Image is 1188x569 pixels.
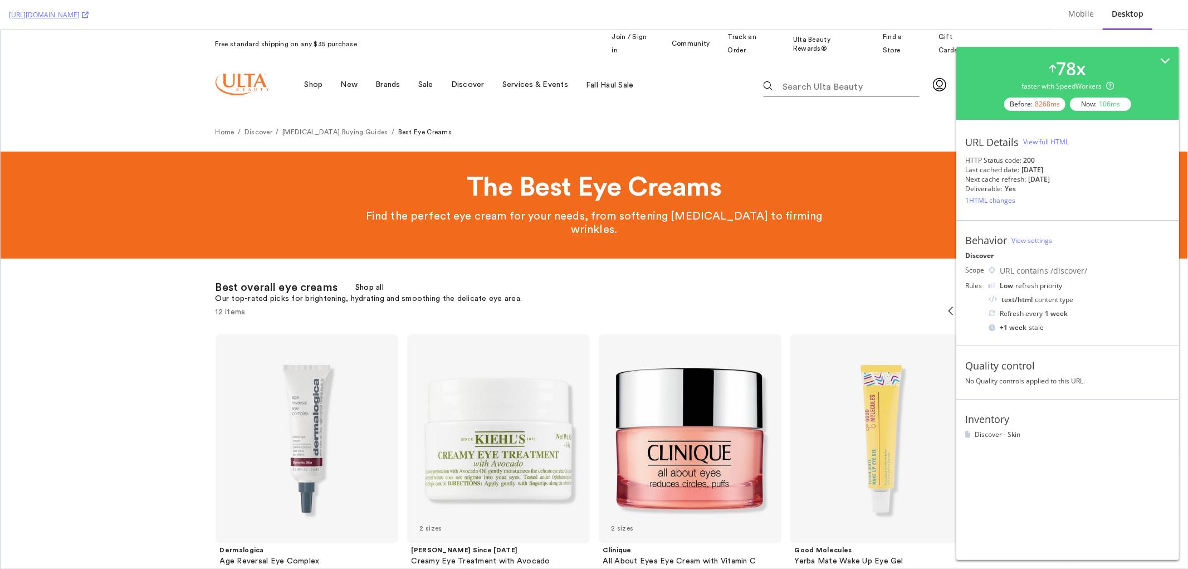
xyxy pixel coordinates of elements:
button: 1HTML changes [965,193,1015,207]
div: [DATE] [1028,174,1050,184]
div: 1 HTML changes [965,196,1015,205]
div: View full HTML [1023,137,1069,147]
span: All About Eyes Eye Cream with Vitamin C [603,527,776,536]
a: Discover [244,99,272,105]
span: New [340,49,358,60]
div: refresh priority [1000,281,1062,290]
div: 8268 ms [1035,99,1060,109]
li: Discover - Skin [965,430,1170,439]
a: Kiehl's Since 1851 Creamy Eye Treatment with Avocado2 sizes[PERSON_NAME] Since [DATE] Creamy Eye ... [407,304,589,565]
span: Clinique [603,515,631,527]
span: Brands [375,49,400,60]
span: [PERSON_NAME] Since [DATE] [411,515,517,527]
div: Quality control [965,359,1035,372]
span: (1,882) [828,538,852,547]
div: 78 x [1056,56,1086,81]
span: (4,525) [253,538,278,547]
div: Inventory [965,413,1009,425]
span: Services & Events [502,49,568,60]
div: + 1 week [1000,323,1026,332]
p: Find the perfect eye cream for your needs, from softening [MEDICAL_DATA] to firming wrinkles. [343,179,844,206]
p: Our top-rated picks for brightening, hydrating and smoothing the delicate eye area. [215,264,972,273]
div: Before: [1004,98,1065,111]
div: Rules [965,281,984,290]
div: Next cache refresh: [965,174,1026,184]
div: Product search [763,34,919,75]
button: View full HTML [1023,133,1069,151]
div: Low [1000,281,1013,290]
p: 2 sizes [610,494,633,503]
a: 0 Items in Bag [959,28,972,82]
a: Shop all [355,253,383,262]
div: HTTP Status code: [965,155,1170,165]
img: Clinique All About Eyes Eye Cream with Vitamin C [607,327,771,491]
button: Brands [375,27,400,81]
div: 106 ms [1099,99,1120,109]
span: Age Reversal Eye Complex [219,527,393,536]
a: Community [671,10,710,17]
span: Discover [451,49,484,60]
button: Services & Events [502,27,568,81]
button: Shop [304,27,322,81]
div: No Quality controls applied to this URL. [965,376,1170,386]
a: View settings [1011,236,1052,245]
strong: 200 [1023,155,1035,165]
button: Sale [418,27,433,81]
div: Behavior [965,234,1007,246]
a: [MEDICAL_DATA] Buying Guides [282,99,387,105]
button: New [340,27,358,81]
p: Free standard shipping on any $35 purchase [215,11,357,17]
a: Home [215,99,234,105]
div: Mobile [1068,8,1094,20]
span: (846) [444,538,465,547]
h1: The Best Eye Creams [343,144,844,171]
img: Kiehl's Since 1851 Creamy Eye Treatment with Avocado [415,327,580,491]
h2: Best overall eye creams [215,251,337,264]
img: Yo1DZTjnOBfEZTkXj00cav03WZSR3qnEnDcAAAAASUVORK5CYII= [989,283,995,288]
a: Find a Store [882,3,902,23]
a: Track an Order [727,3,756,23]
div: Refresh every [989,309,1170,318]
span: Yerba Mate Wake Up Eye Gel [794,527,968,536]
a: Log in to your Ulta account [932,27,946,81]
div: Yes [1005,184,1016,193]
a: Good Molecules Yerba Mate Wake Up Eye GelGood Molecules Yerba Mate Wake Up Eye Gel$6.00 [790,304,972,565]
div: content type [989,295,1170,304]
img: Dermalogica Age Reversal Eye Complex [224,327,388,491]
span: Good Molecules [794,515,852,527]
div: Desktop [1112,8,1143,20]
nav: breadcrumbs [215,95,972,108]
input: Search Ulta Beauty [781,45,916,64]
div: Last cached date: [965,165,1019,174]
span: Shop all [355,254,383,261]
a: Join / Sign in [611,3,646,23]
img: Good Molecules Yerba Mate Wake Up Eye Gel [799,327,963,491]
span: (2,112) [636,538,658,547]
button: Discover [451,27,484,81]
span: Dermalogica [219,515,263,527]
div: [DATE] [1021,165,1043,174]
div: faster with SpeedWorkers [1021,81,1114,91]
p: 12 items [215,278,972,286]
div: Now: [1070,98,1131,111]
div: URL Details [965,136,1019,148]
span: Shop [304,49,322,60]
div: 1 week [1045,309,1068,318]
button: previous item [946,276,955,288]
div: Discover [965,251,1170,260]
div: text/html [1001,295,1033,304]
a: Gift Cards [938,3,957,23]
p: 2 sizes [419,494,441,503]
a: Fall Haul Sale [585,51,633,59]
div: stale [989,323,1170,332]
div: Deliverable: [965,184,1003,193]
span: Creamy Eye Treatment with Avocado [411,527,585,536]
